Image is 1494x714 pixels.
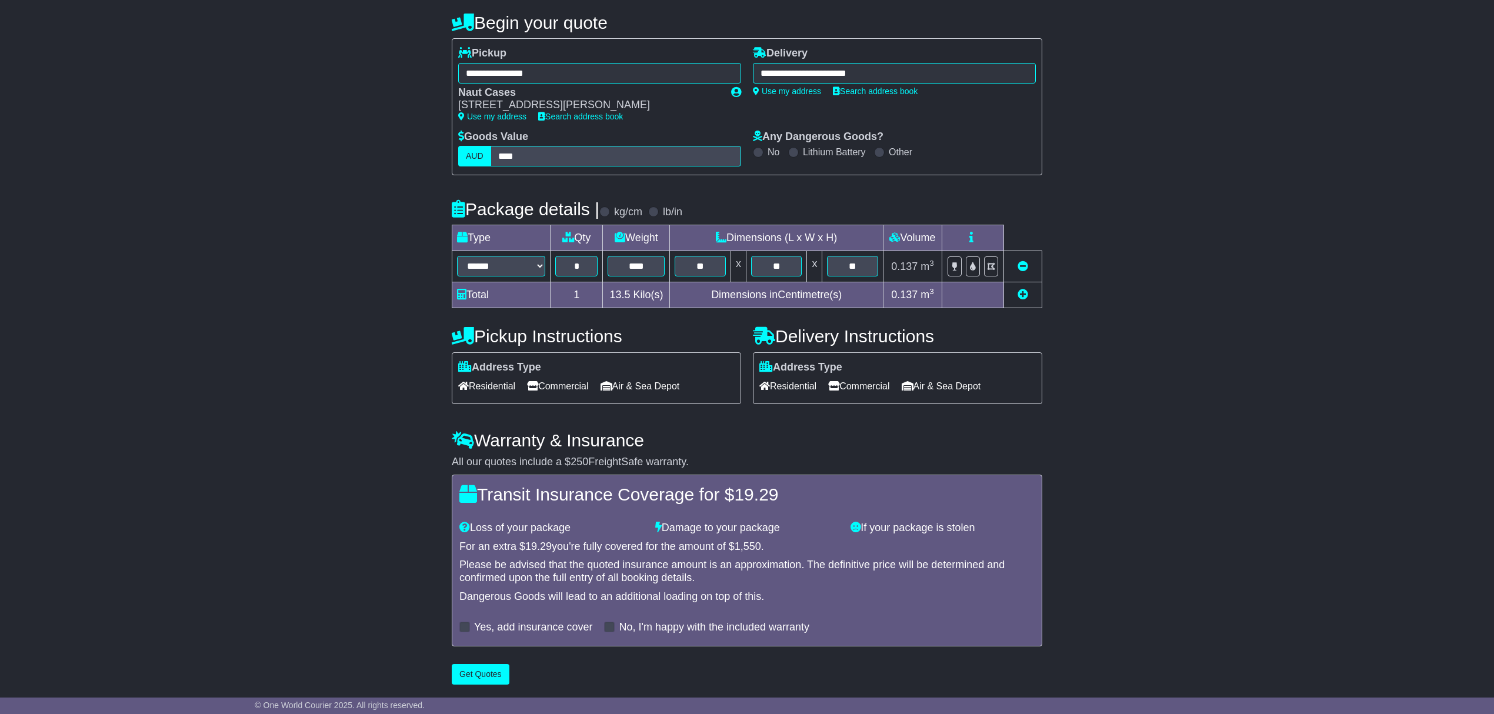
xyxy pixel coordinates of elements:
div: Naut Cases [458,86,719,99]
h4: Warranty & Insurance [452,431,1042,450]
label: AUD [458,146,491,166]
a: Search address book [833,86,918,96]
span: Residential [759,377,816,395]
button: Get Quotes [452,664,509,685]
span: m [921,261,934,272]
span: 19.29 [525,540,552,552]
label: Address Type [458,361,541,374]
span: m [921,289,934,301]
a: Use my address [458,112,526,121]
div: Please be advised that the quoted insurance amount is an approximation. The definitive price will... [459,559,1035,584]
td: Qty [551,225,603,251]
span: 19.29 [734,485,778,504]
div: If your package is stolen [845,522,1041,535]
sup: 3 [929,259,934,268]
td: Dimensions in Centimetre(s) [670,282,883,308]
td: Total [452,282,551,308]
label: Goods Value [458,131,528,144]
td: x [807,251,822,282]
div: For an extra $ you're fully covered for the amount of $ . [459,540,1035,553]
span: Air & Sea Depot [601,377,680,395]
label: Lithium Battery [803,146,866,158]
h4: Delivery Instructions [753,326,1042,346]
span: Air & Sea Depot [902,377,981,395]
span: 1,550 [735,540,761,552]
td: Weight [603,225,670,251]
label: lb/in [663,206,682,219]
span: 0.137 [891,261,918,272]
td: Kilo(s) [603,282,670,308]
a: Add new item [1018,289,1028,301]
label: No [768,146,779,158]
div: [STREET_ADDRESS][PERSON_NAME] [458,99,719,112]
a: Search address book [538,112,623,121]
a: Remove this item [1018,261,1028,272]
span: Commercial [828,377,889,395]
div: All our quotes include a $ FreightSafe warranty. [452,456,1042,469]
span: 250 [571,456,588,468]
label: Yes, add insurance cover [474,621,592,634]
label: Other [889,146,912,158]
td: Dimensions (L x W x H) [670,225,883,251]
span: © One World Courier 2025. All rights reserved. [255,700,425,710]
label: Address Type [759,361,842,374]
div: Dangerous Goods will lead to an additional loading on top of this. [459,590,1035,603]
td: 1 [551,282,603,308]
td: x [731,251,746,282]
label: Delivery [753,47,808,60]
h4: Begin your quote [452,13,1042,32]
span: Residential [458,377,515,395]
td: Volume [883,225,942,251]
span: 13.5 [609,289,630,301]
div: Loss of your package [453,522,649,535]
h4: Package details | [452,199,599,219]
span: Commercial [527,377,588,395]
sup: 3 [929,287,934,296]
span: 0.137 [891,289,918,301]
label: No, I'm happy with the included warranty [619,621,809,634]
label: Pickup [458,47,506,60]
td: Type [452,225,551,251]
label: kg/cm [614,206,642,219]
h4: Pickup Instructions [452,326,741,346]
a: Use my address [753,86,821,96]
div: Damage to your package [649,522,845,535]
h4: Transit Insurance Coverage for $ [459,485,1035,504]
label: Any Dangerous Goods? [753,131,883,144]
